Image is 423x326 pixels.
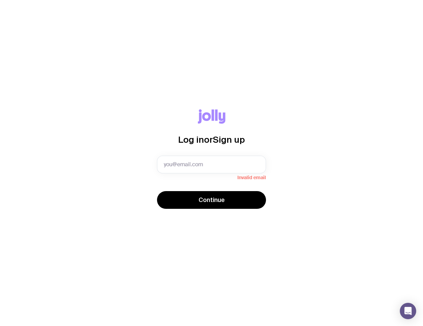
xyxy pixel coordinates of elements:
span: Log in [178,135,204,144]
button: Continue [157,191,266,209]
div: Open Intercom Messenger [400,303,416,319]
span: Invalid email [157,173,266,180]
span: Sign up [213,135,245,144]
input: you@email.com [157,156,266,173]
span: or [204,135,213,144]
span: Continue [199,196,225,204]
